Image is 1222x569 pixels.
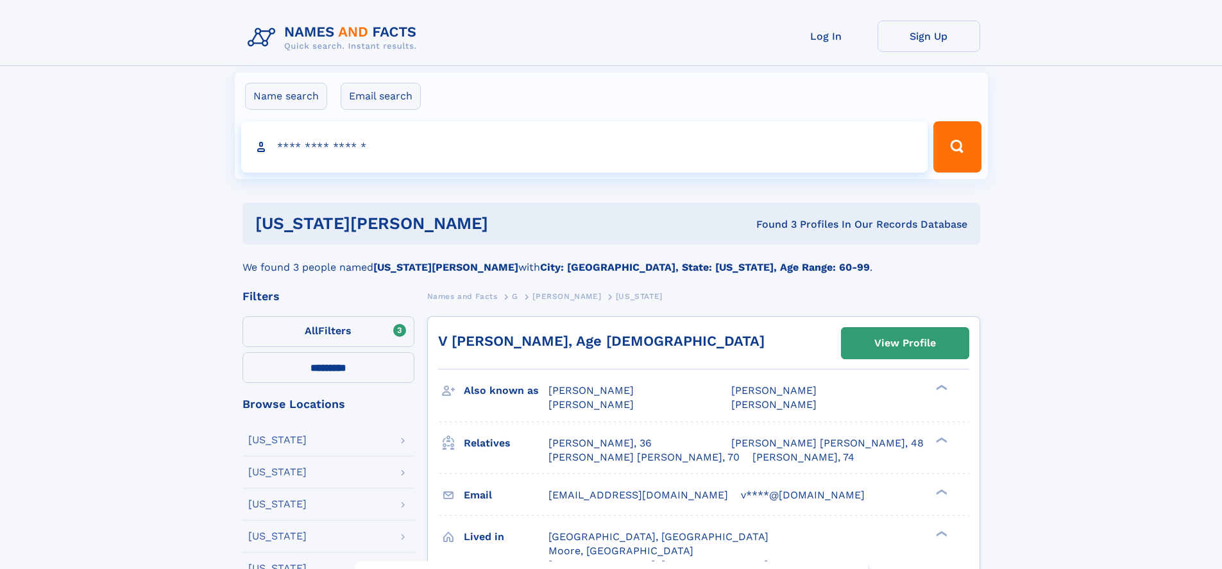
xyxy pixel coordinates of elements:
[242,316,414,347] label: Filters
[548,450,740,464] a: [PERSON_NAME] [PERSON_NAME], 70
[731,384,817,396] span: [PERSON_NAME]
[933,529,948,538] div: ❯
[245,83,327,110] label: Name search
[622,217,967,232] div: Found 3 Profiles In Our Records Database
[248,467,307,477] div: [US_STATE]
[548,398,634,411] span: [PERSON_NAME]
[933,488,948,496] div: ❯
[752,450,854,464] a: [PERSON_NAME], 74
[775,21,878,52] a: Log In
[842,328,969,359] a: View Profile
[548,489,728,501] span: [EMAIL_ADDRESS][DOMAIN_NAME]
[242,21,427,55] img: Logo Names and Facts
[548,384,634,396] span: [PERSON_NAME]
[242,244,980,275] div: We found 3 people named with .
[532,292,601,301] span: [PERSON_NAME]
[548,531,768,543] span: [GEOGRAPHIC_DATA], [GEOGRAPHIC_DATA]
[373,261,518,273] b: [US_STATE][PERSON_NAME]
[242,398,414,410] div: Browse Locations
[731,398,817,411] span: [PERSON_NAME]
[933,436,948,444] div: ❯
[731,436,924,450] a: [PERSON_NAME] [PERSON_NAME], 48
[532,288,601,304] a: [PERSON_NAME]
[341,83,421,110] label: Email search
[512,288,518,304] a: G
[616,292,663,301] span: [US_STATE]
[548,436,652,450] a: [PERSON_NAME], 36
[464,526,548,548] h3: Lived in
[242,291,414,302] div: Filters
[933,384,948,392] div: ❯
[548,545,693,557] span: Moore, [GEOGRAPHIC_DATA]
[241,121,928,173] input: search input
[933,121,981,173] button: Search Button
[464,432,548,454] h3: Relatives
[248,435,307,445] div: [US_STATE]
[874,328,936,358] div: View Profile
[427,288,498,304] a: Names and Facts
[255,216,622,232] h1: [US_STATE][PERSON_NAME]
[248,531,307,541] div: [US_STATE]
[878,21,980,52] a: Sign Up
[248,499,307,509] div: [US_STATE]
[464,484,548,506] h3: Email
[305,325,318,337] span: All
[512,292,518,301] span: G
[438,333,765,349] a: V [PERSON_NAME], Age [DEMOGRAPHIC_DATA]
[540,261,870,273] b: City: [GEOGRAPHIC_DATA], State: [US_STATE], Age Range: 60-99
[464,380,548,402] h3: Also known as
